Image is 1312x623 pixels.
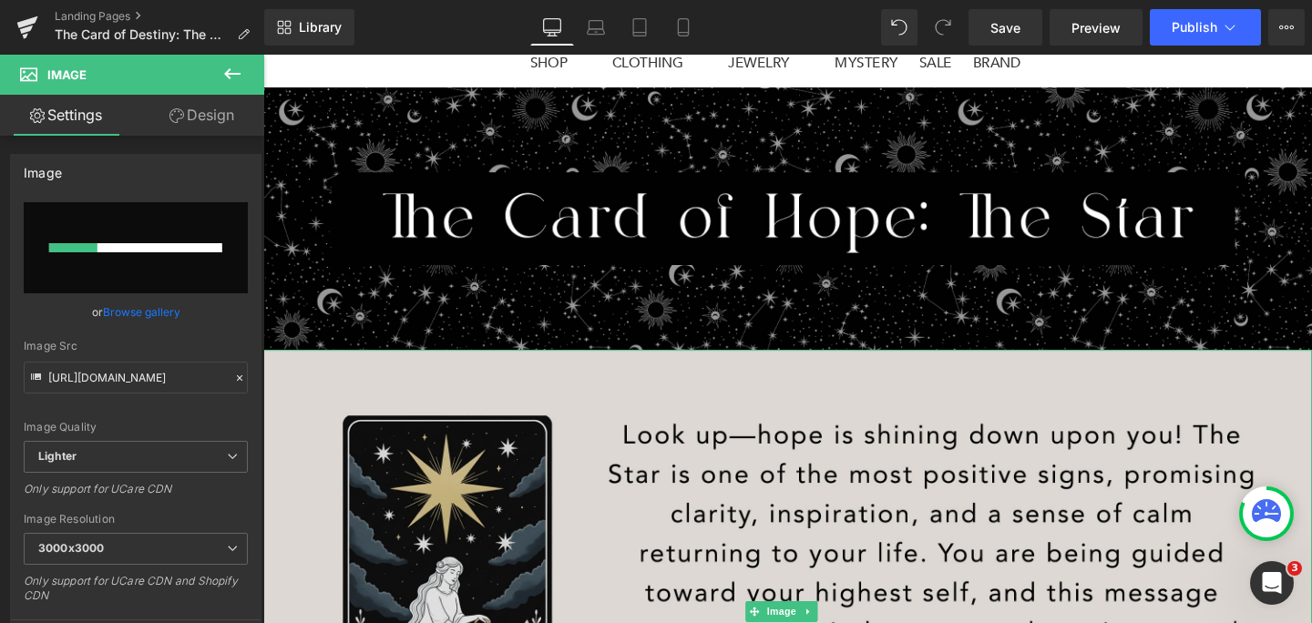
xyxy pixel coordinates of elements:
a: Tablet [618,9,661,46]
button: Redo [925,9,961,46]
button: Publish [1150,9,1261,46]
a: Design [136,95,268,136]
span: Publish [1172,20,1217,35]
span: Library [299,19,342,36]
span: Preview [1071,18,1121,37]
button: Undo [881,9,917,46]
div: Only support for UCare CDN and Shopify CDN [24,574,248,615]
a: Browse gallery [103,296,180,328]
div: Only support for UCare CDN [24,482,248,508]
span: Image [47,67,87,82]
span: The Card of Destiny: The Wheel of Fortune [55,27,230,42]
div: Image [24,155,62,180]
b: 3000x3000 [38,541,104,555]
a: New Library [264,9,354,46]
span: 3 [1287,561,1302,576]
div: Image Quality [24,421,248,434]
iframe: Intercom live chat [1250,561,1294,605]
div: or [24,302,248,322]
span: Save [990,18,1020,37]
a: Mobile [661,9,705,46]
a: Expand / Collapse [563,575,582,597]
div: Image Resolution [24,513,248,526]
a: Preview [1050,9,1143,46]
a: Landing Pages [55,9,264,24]
div: Image Src [24,340,248,352]
input: Link [24,362,248,393]
button: More [1268,9,1305,46]
a: Laptop [574,9,618,46]
a: Desktop [530,9,574,46]
span: Image [526,575,564,597]
b: Lighter [38,449,77,463]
